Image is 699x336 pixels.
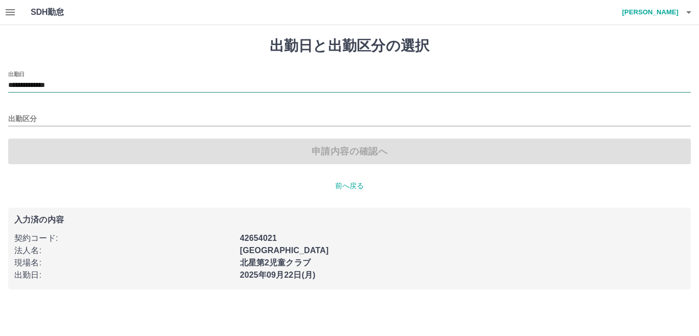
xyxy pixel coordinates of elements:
p: 契約コード : [14,232,234,244]
p: 現場名 : [14,257,234,269]
b: 42654021 [240,234,277,242]
p: 法人名 : [14,244,234,257]
p: 前へ戻る [8,181,691,191]
p: 入力済の内容 [14,216,685,224]
b: [GEOGRAPHIC_DATA] [240,246,329,255]
b: 北星第2児童クラブ [240,258,311,267]
label: 出勤日 [8,70,25,78]
b: 2025年09月22日(月) [240,271,316,279]
h1: 出勤日と出勤区分の選択 [8,37,691,55]
p: 出勤日 : [14,269,234,281]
